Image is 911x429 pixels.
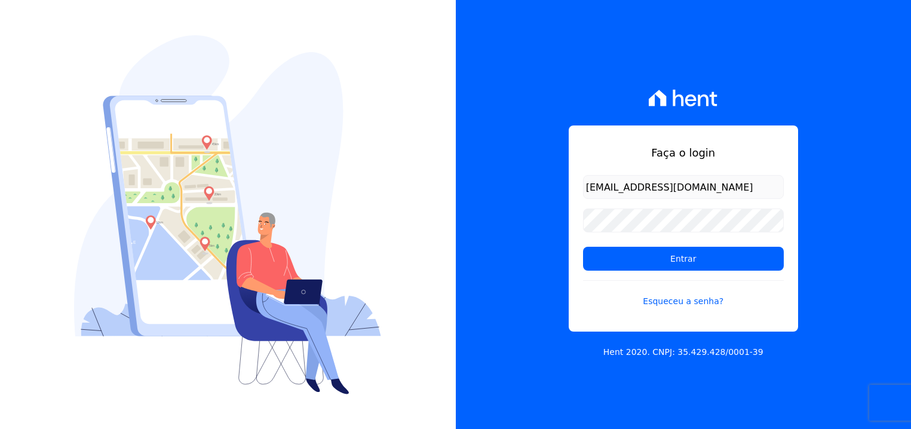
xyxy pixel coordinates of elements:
[74,35,381,394] img: Login
[583,145,784,161] h1: Faça o login
[603,346,763,358] p: Hent 2020. CNPJ: 35.429.428/0001-39
[583,247,784,271] input: Entrar
[583,280,784,308] a: Esqueceu a senha?
[583,175,784,199] input: Email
